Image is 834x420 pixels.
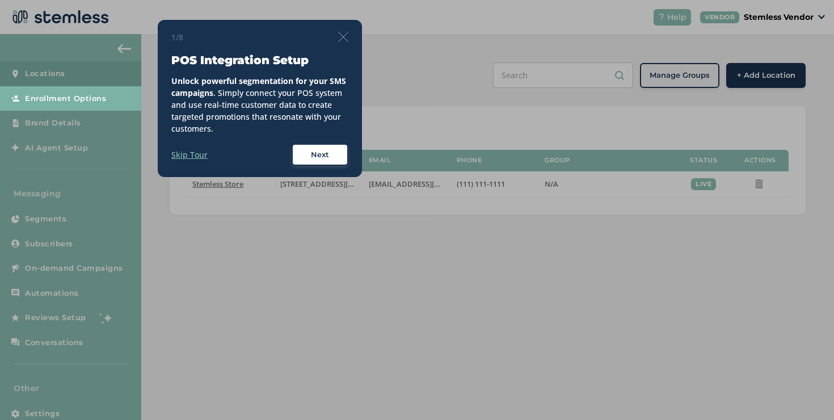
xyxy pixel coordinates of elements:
button: Next [292,144,348,166]
span: Enrollment Options [25,93,106,104]
strong: Unlock powerful segmentation for your SMS campaigns [171,75,346,98]
img: icon-close-thin-accent-606ae9a3.svg [338,32,348,42]
span: Next [311,149,329,161]
label: Skip Tour [171,149,208,161]
div: . Simply connect your POS system and use real-time customer data to create targeted promotions th... [171,75,348,135]
iframe: Chat Widget [777,366,834,420]
h3: POS Integration Setup [171,52,348,68]
span: 1/8 [171,31,183,43]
